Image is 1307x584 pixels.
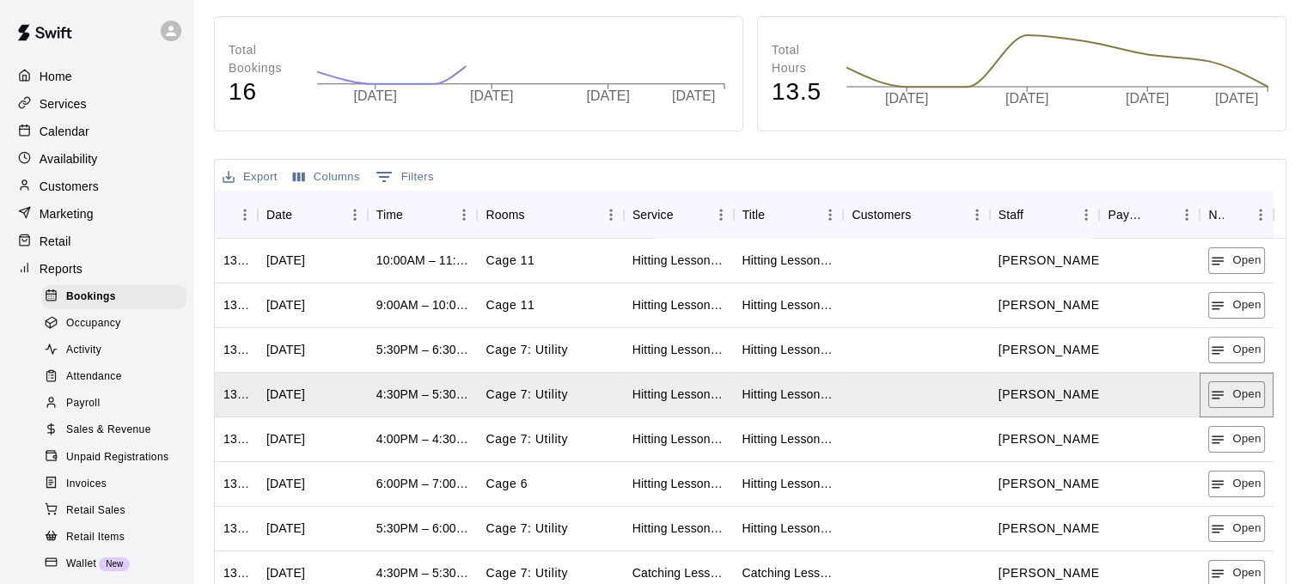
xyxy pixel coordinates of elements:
div: Time [376,191,403,239]
button: Menu [1174,202,1200,228]
div: Thu, Sep 04, 2025 [266,520,305,537]
div: 1394590 [223,386,249,403]
p: Retail [40,233,71,250]
tspan: [DATE] [470,88,513,103]
div: Fri, Sep 05, 2025 [266,430,305,447]
div: Unpaid Registrations [41,446,186,470]
div: Activity [41,338,186,362]
a: Customers [14,173,180,199]
p: Reports [40,260,82,277]
button: Open [1208,247,1264,274]
div: 10:00AM – 11:00AM [376,252,469,269]
a: Marketing [14,201,180,227]
div: Retail [14,228,180,254]
div: Hitting Lesson [1 hour] [632,296,725,313]
button: Menu [964,202,990,228]
p: Cage 7: Utility [486,386,568,404]
a: Availability [14,146,180,172]
div: 9:00AM – 10:00AM [376,296,469,313]
button: Menu [342,202,368,228]
button: Export [218,164,282,191]
tspan: [DATE] [354,88,397,103]
div: WalletNew [41,552,186,576]
button: Menu [598,202,624,228]
div: Hitting Lesson [1 hour] [632,475,725,492]
div: Customers [852,191,911,239]
button: Menu [817,202,843,228]
p: Tommy Santiago [999,252,1103,270]
div: Service [632,191,674,239]
p: Cage 11 [486,296,534,314]
p: Tommy Santiago [999,430,1103,448]
span: Bookings [66,289,116,306]
p: Cage 6 [486,475,528,493]
tspan: [DATE] [1126,91,1169,106]
div: Fri, Sep 05, 2025 [266,341,305,358]
span: Retail Items [66,529,125,546]
a: Calendar [14,119,180,144]
div: ID [215,191,258,239]
div: Rooms [477,191,623,239]
div: 1394636 [223,252,249,269]
div: 4:30PM – 5:30PM [376,386,469,403]
p: Cage 11 [486,252,534,270]
div: Occupancy [41,312,186,336]
div: 1394589 [223,430,249,447]
button: Open [1208,292,1264,319]
div: 1394631 [223,296,249,313]
p: Total Bookings [229,41,299,77]
button: Sort [1023,203,1047,227]
div: Payment [1099,191,1200,239]
tspan: [DATE] [586,88,629,103]
p: Customers [40,178,99,195]
div: Hitting Lesson [1 hour] [742,475,835,492]
div: Catching Lesson [1 hour] [742,564,835,581]
a: Home [14,64,180,89]
div: Bookings [41,285,186,309]
div: 5:30PM – 6:00PM [376,520,469,537]
p: Total Hours [772,41,828,77]
div: Hitting Lesson [1 hour] [742,296,835,313]
div: Retail Sales [41,499,186,523]
button: Open [1208,337,1264,363]
div: Notes [1200,191,1273,239]
div: Date [258,191,368,239]
div: Invoices [41,472,186,496]
button: Menu [232,202,258,228]
a: Sales & Revenue [41,417,193,444]
a: WalletNew [41,551,193,577]
button: Sort [674,203,698,227]
button: Sort [1150,203,1174,227]
button: Sort [525,203,549,227]
a: Activity [41,338,193,364]
button: Open [1208,426,1264,453]
div: Hitting Lesson [30 min] [742,520,835,537]
tspan: [DATE] [1215,91,1258,106]
span: Attendance [66,368,122,386]
div: Customers [843,191,989,239]
p: Cage 7: Utility [486,520,568,538]
button: Open [1208,471,1264,497]
div: Service [624,191,734,239]
a: Retail Items [41,524,193,551]
p: Cage 7: Utility [486,430,568,448]
div: Date [266,191,292,239]
h4: 16 [229,77,299,107]
a: Invoices [41,471,193,497]
a: Occupancy [41,310,193,337]
div: Staff [990,191,1100,239]
span: Wallet [66,556,96,573]
div: Time [368,191,478,239]
a: Payroll [41,391,193,417]
tspan: [DATE] [1005,91,1048,106]
a: Services [14,91,180,117]
span: Invoices [66,476,107,493]
button: Sort [223,203,247,227]
div: Payment [1108,191,1150,239]
button: Menu [451,202,477,228]
p: Tommy Santiago [999,564,1103,582]
div: Title [734,191,844,239]
p: Home [40,68,72,85]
